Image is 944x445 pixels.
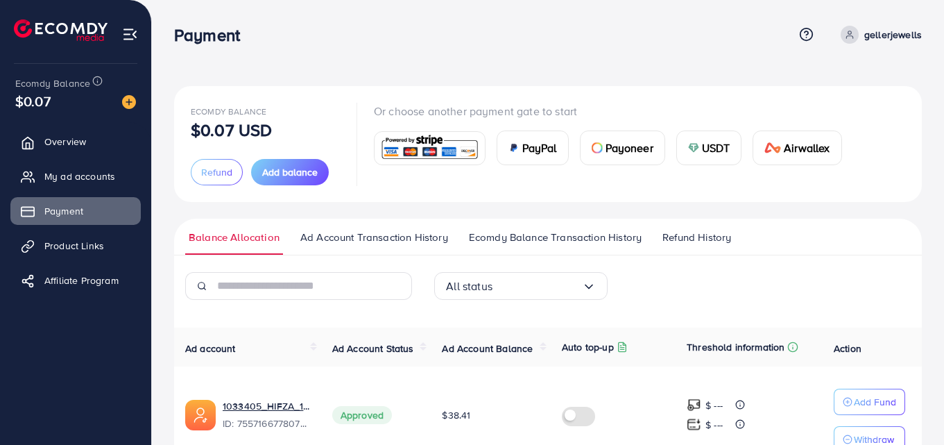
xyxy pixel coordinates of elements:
[122,26,138,42] img: menu
[44,135,86,149] span: Overview
[469,230,642,245] span: Ecomdy Balance Transaction History
[44,239,104,253] span: Product Links
[834,389,905,415] button: Add Fund
[442,408,470,422] span: $38.41
[262,165,318,179] span: Add balance
[201,165,232,179] span: Refund
[191,121,272,138] p: $0.07 USD
[379,133,481,163] img: card
[14,19,108,41] img: logo
[834,342,861,355] span: Action
[332,406,392,424] span: Approved
[592,142,603,153] img: card
[122,95,136,109] img: image
[223,399,310,413] a: 1033405_HIFZA_1759540067433
[10,232,141,260] a: Product Links
[191,106,266,117] span: Ecomdy Balance
[753,131,841,165] a: cardAirwallex
[10,162,141,190] a: My ad accounts
[223,417,310,430] span: ID: 7557166778074513425
[864,26,922,43] p: gellerjewells
[676,131,742,165] a: cardUSDT
[189,230,280,245] span: Balance Allocation
[705,417,723,433] p: $ ---
[885,383,934,435] iframe: Chat
[492,276,582,297] input: Search for option
[223,399,310,431] div: <span class='underline'>1033405_HIFZA_1759540067433</span></br>7557166778074513425
[687,339,784,355] p: Threshold information
[15,91,51,111] span: $0.07
[191,159,243,185] button: Refund
[784,140,830,156] span: Airwallex
[688,142,699,153] img: card
[705,397,723,414] p: $ ---
[662,230,731,245] span: Refund History
[687,398,701,412] img: top-up amount
[497,131,569,165] a: cardPayPal
[508,142,520,153] img: card
[374,131,486,165] a: card
[15,76,90,90] span: Ecomdy Balance
[562,339,614,355] p: Auto top-up
[687,417,701,432] img: top-up amount
[442,342,533,355] span: Ad Account Balance
[44,204,83,218] span: Payment
[10,197,141,225] a: Payment
[446,276,492,297] span: All status
[44,169,115,183] span: My ad accounts
[580,131,665,165] a: cardPayoneer
[174,25,251,45] h3: Payment
[300,230,448,245] span: Ad Account Transaction History
[522,140,557,156] span: PayPal
[854,394,896,410] p: Add Fund
[251,159,329,185] button: Add balance
[185,342,236,355] span: Ad account
[44,274,119,287] span: Affiliate Program
[606,140,653,156] span: Payoneer
[374,103,853,119] p: Or choose another payment gate to start
[185,400,216,430] img: ic-ads-acc.e4c84228.svg
[434,272,608,300] div: Search for option
[332,342,414,355] span: Ad Account Status
[10,128,141,156] a: Overview
[764,142,781,153] img: card
[10,267,141,294] a: Affiliate Program
[835,26,922,44] a: gellerjewells
[702,140,730,156] span: USDT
